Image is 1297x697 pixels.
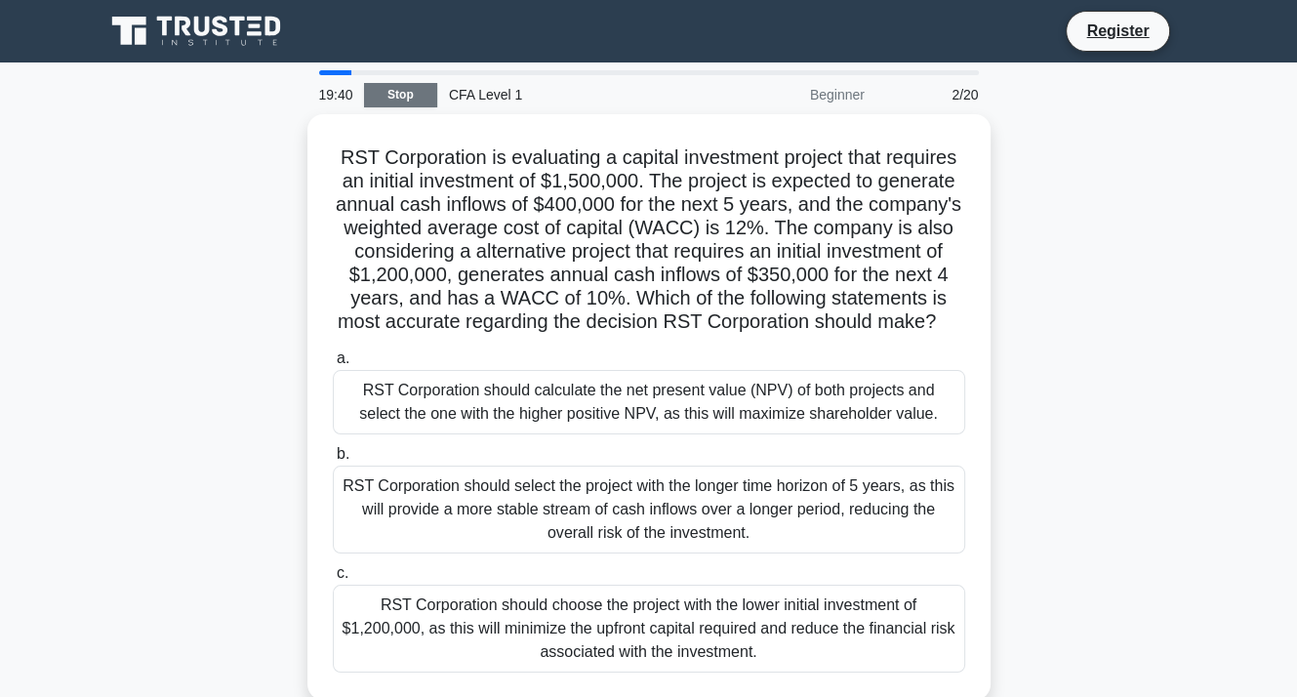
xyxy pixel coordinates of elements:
[337,445,349,462] span: b.
[333,585,965,673] div: RST Corporation should choose the project with the lower initial investment of $1,200,000, as thi...
[437,75,706,114] div: CFA Level 1
[1074,19,1160,43] a: Register
[337,349,349,366] span: a.
[333,370,965,434] div: RST Corporation should calculate the net present value (NPV) of both projects and select the one ...
[876,75,991,114] div: 2/20
[337,564,348,581] span: c.
[706,75,876,114] div: Beginner
[331,145,967,335] h5: RST Corporation is evaluating a capital investment project that requires an initial investment of...
[307,75,364,114] div: 19:40
[333,466,965,553] div: RST Corporation should select the project with the longer time horizon of 5 years, as this will p...
[364,83,437,107] a: Stop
